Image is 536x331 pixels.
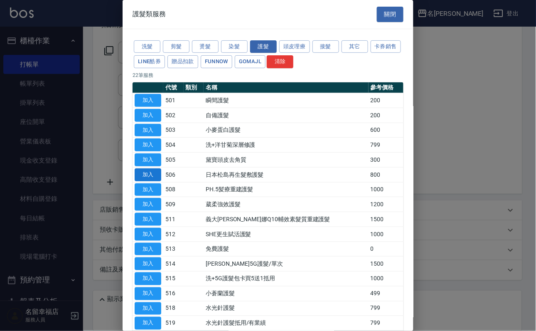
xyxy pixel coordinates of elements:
[204,227,369,242] td: SHE更生賦活護髮
[163,286,184,301] td: 516
[135,94,161,107] button: 加入
[369,182,403,197] td: 1000
[134,55,165,68] button: LINE酷券
[204,93,369,108] td: 瞬間護髮
[204,153,369,168] td: 黛寶頭皮去角質
[135,243,161,256] button: 加入
[204,212,369,227] td: 義大[PERSON_NAME]娜Q10輔效素髮質重建護髮
[163,167,184,182] td: 506
[163,123,184,138] td: 503
[204,301,369,316] td: 水光針護髮
[369,316,403,331] td: 799
[312,40,339,53] button: 接髮
[135,138,161,151] button: 加入
[204,82,369,93] th: 名稱
[163,212,184,227] td: 511
[204,242,369,257] td: 免費護髮
[369,227,403,242] td: 1000
[369,138,403,153] td: 799
[377,7,403,22] button: 關閉
[135,317,161,330] button: 加入
[369,257,403,272] td: 1500
[204,123,369,138] td: 小麥蛋白護髮
[221,40,248,53] button: 染髮
[204,108,369,123] td: 自備護髮
[135,109,161,122] button: 加入
[135,257,161,270] button: 加入
[133,72,403,79] p: 22 筆服務
[369,82,403,93] th: 參考價格
[135,183,161,196] button: 加入
[163,153,184,168] td: 505
[204,272,369,287] td: 洗+5G護髮包卡買5送1抵用
[204,316,369,331] td: 水光針護髮抵用/有業績
[135,213,161,226] button: 加入
[201,55,232,68] button: FUNNOW
[135,287,161,300] button: 加入
[163,40,189,53] button: 剪髮
[163,242,184,257] td: 513
[369,272,403,287] td: 1000
[204,167,369,182] td: 日本松島再生髮敷護髮
[135,153,161,166] button: 加入
[369,197,403,212] td: 1200
[369,301,403,316] td: 799
[369,212,403,227] td: 1500
[369,242,403,257] td: 0
[369,167,403,182] td: 800
[204,197,369,212] td: 葳柔強效護髮
[163,272,184,287] td: 515
[163,227,184,242] td: 512
[163,82,184,93] th: 代號
[184,82,204,93] th: 類別
[163,197,184,212] td: 509
[279,40,310,53] button: 頭皮理療
[135,302,161,315] button: 加入
[204,182,369,197] td: PH.5髪療重建護髮
[135,198,161,211] button: 加入
[342,40,368,53] button: 其它
[135,228,161,241] button: 加入
[250,40,277,53] button: 護髮
[163,316,184,331] td: 519
[369,153,403,168] td: 300
[163,182,184,197] td: 508
[204,286,369,301] td: 小蒼蘭護髮
[163,138,184,153] td: 504
[167,55,198,68] button: 贈品扣款
[369,123,403,138] td: 600
[134,40,160,53] button: 洗髮
[371,40,401,53] button: 卡券銷售
[369,93,403,108] td: 200
[192,40,219,53] button: 燙髮
[135,272,161,285] button: 加入
[204,138,369,153] td: 洗+洋甘菊深層修護
[163,301,184,316] td: 518
[135,168,161,181] button: 加入
[204,257,369,272] td: [PERSON_NAME]5G護髮/單次
[163,257,184,272] td: 514
[369,286,403,301] td: 499
[369,108,403,123] td: 200
[135,124,161,137] button: 加入
[235,55,266,68] button: GOMAJL
[133,10,166,18] span: 護髮類服務
[163,108,184,123] td: 502
[267,55,293,68] button: 清除
[163,93,184,108] td: 501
